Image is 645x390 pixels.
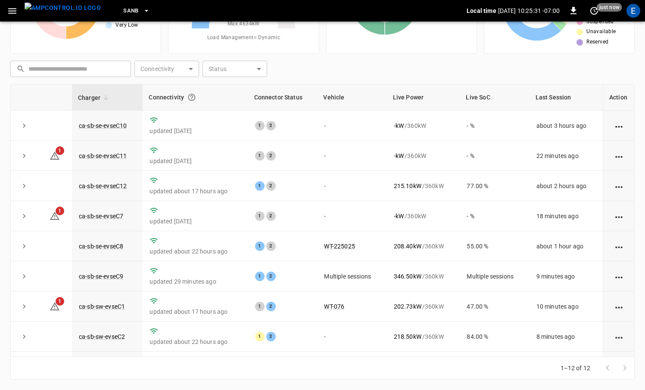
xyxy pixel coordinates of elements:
span: Very Low [115,21,138,30]
div: 1 [255,121,265,130]
div: / 360 kW [394,212,453,220]
td: 8 minutes ago [530,322,603,352]
a: 1 [50,152,60,158]
p: - kW [394,212,404,220]
td: 10 minutes ago [530,291,603,322]
span: Unavailable [586,28,616,36]
button: expand row [18,240,31,253]
p: updated about 17 hours ago [150,307,241,316]
span: Reserved [586,38,608,46]
span: just now [597,3,622,12]
button: Connection between the charger and our software. [184,90,199,105]
p: 202.73 kW [394,302,421,311]
div: 1 [255,211,265,221]
div: action cell options [614,152,624,160]
td: Multiple sessions [460,261,529,291]
a: ca-sb-sw-evseC2 [79,333,125,340]
div: 1 [255,332,265,341]
p: 1–12 of 12 [561,364,591,372]
button: expand row [18,270,31,283]
div: / 360 kW [394,182,453,190]
th: Live Power [387,84,460,111]
div: action cell options [614,212,624,220]
a: WT-225025 [324,243,355,250]
th: Last Session [530,84,603,111]
th: Vehicle [317,84,386,111]
div: 2 [266,121,276,130]
p: updated about 17 hours ago [150,187,241,195]
td: - % [460,141,529,171]
a: ca-sb-se-evseC9 [79,273,123,280]
a: ca-sb-se-evseC8 [79,243,123,250]
img: ampcontrol.io logo [25,3,101,13]
div: / 360 kW [394,302,453,311]
div: action cell options [614,272,624,281]
button: set refresh interval [587,4,601,18]
div: / 360 kW [394,242,453,251]
td: - [317,322,386,352]
p: [DATE] 10:25:31 -07:00 [498,6,560,15]
td: Multiple sessions [317,261,386,291]
div: 2 [266,302,276,311]
p: updated 29 minutes ago [150,277,241,286]
a: ca-sb-se-evseC7 [79,213,123,220]
div: action cell options [614,121,624,130]
div: 2 [266,211,276,221]
div: 2 [266,181,276,191]
td: 9 minutes ago [530,261,603,291]
div: 1 [255,241,265,251]
td: 84.00 % [460,322,529,352]
td: - [317,171,386,201]
span: Load Management = Dynamic [207,34,280,42]
button: expand row [18,180,31,192]
td: - % [460,201,529,231]
div: action cell options [614,302,624,311]
span: Charger [78,93,112,103]
button: expand row [18,210,31,223]
a: ca-sb-sw-evseC1 [79,303,125,310]
td: about 1 hour ago [530,231,603,261]
div: / 360 kW [394,121,453,130]
p: 215.10 kW [394,182,421,190]
p: - kW [394,121,404,130]
a: ca-sb-se-evseC10 [79,122,127,129]
div: / 360 kW [394,152,453,160]
td: 22 minutes ago [530,141,603,171]
button: expand row [18,149,31,162]
td: - [317,201,386,231]
div: profile-icon [626,4,640,18]
div: 2 [266,151,276,161]
td: 77.00 % [460,171,529,201]
td: 47.00 % [460,291,529,322]
td: 68.00 % [460,352,529,382]
span: 1 [56,297,64,306]
a: 1 [50,212,60,219]
td: about 2 hours ago [530,352,603,382]
p: 346.50 kW [394,272,421,281]
div: 2 [266,332,276,341]
th: Live SoC [460,84,529,111]
button: SanB [120,3,153,19]
p: updated [DATE] [150,157,241,165]
div: 1 [255,181,265,191]
span: Max. 4634 kW [227,20,260,28]
span: 1 [56,207,64,215]
a: ca-sb-se-evseC11 [79,152,127,159]
p: updated [DATE] [150,127,241,135]
td: - [317,111,386,141]
p: updated about 22 hours ago [150,247,241,256]
td: - [317,141,386,171]
p: 208.40 kW [394,242,421,251]
div: action cell options [614,182,624,190]
div: / 360 kW [394,332,453,341]
th: Action [603,84,634,111]
th: Connector Status [248,84,318,111]
p: - kW [394,152,404,160]
button: expand row [18,119,31,132]
button: expand row [18,330,31,343]
p: Local time [467,6,496,15]
td: about 2 hours ago [530,171,603,201]
a: WT-076 [324,303,344,310]
span: Suspended [586,18,614,26]
div: 1 [255,302,265,311]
